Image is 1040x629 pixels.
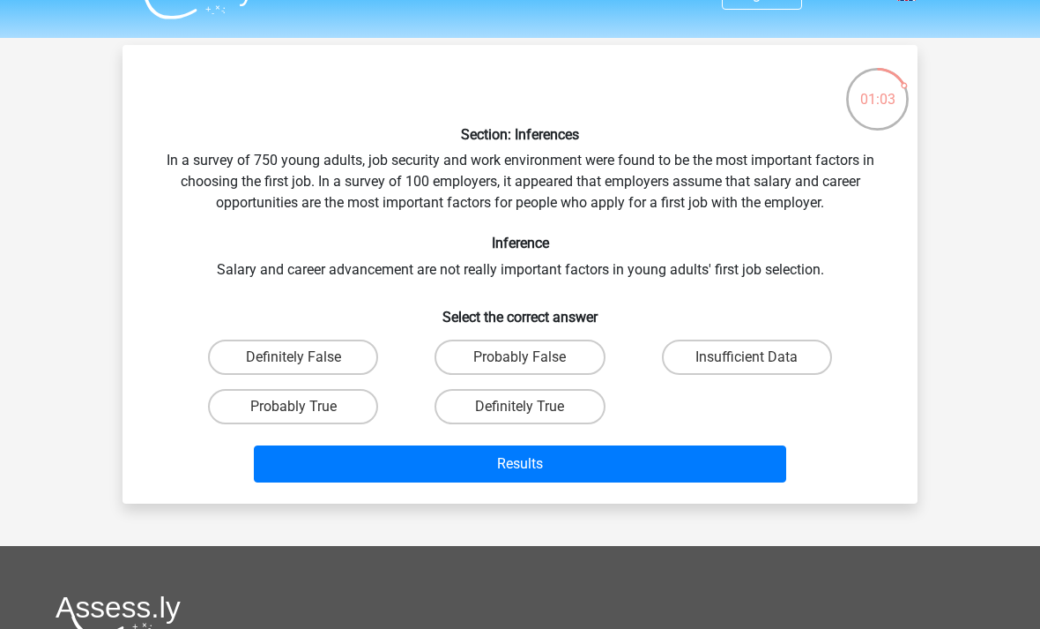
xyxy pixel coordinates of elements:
[151,295,889,326] h6: Select the correct answer
[151,126,889,143] h6: Section: Inferences
[254,446,787,483] button: Results
[435,340,605,375] label: Probably False
[435,389,605,424] label: Definitely True
[208,389,378,424] label: Probably True
[130,59,910,490] div: In a survey of 750 young adults, job security and work environment were found to be the most impo...
[208,340,378,375] label: Definitely False
[844,66,910,110] div: 01:03
[662,340,832,375] label: Insufficient Data
[151,235,889,251] h6: Inference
